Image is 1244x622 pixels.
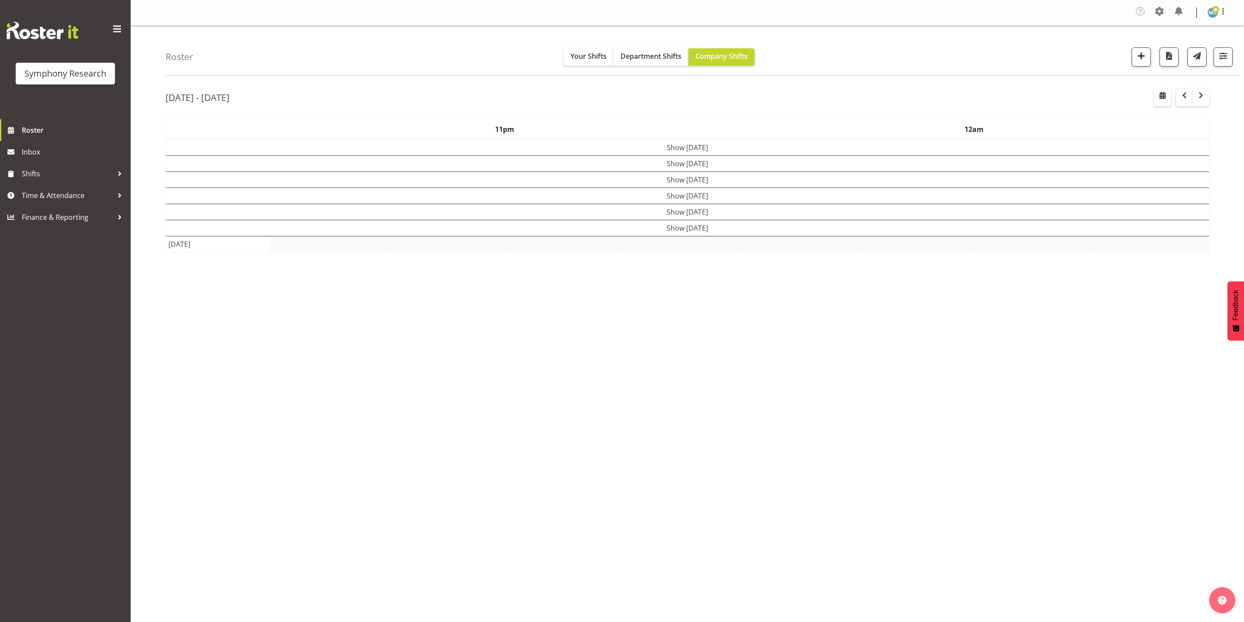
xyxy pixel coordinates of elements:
span: Department Shifts [620,51,681,61]
span: Time & Attendance [22,189,113,202]
img: Rosterit website logo [7,22,78,39]
span: Inbox [22,145,126,158]
button: Download a PDF of the roster according to the set date range. [1160,47,1179,67]
h4: Roster [165,52,193,62]
td: Show [DATE] [166,188,1209,204]
button: Send a list of all shifts for the selected filtered period to all rostered employees. [1187,47,1207,67]
span: Roster [22,124,126,137]
img: marama-rihari1262.jpg [1207,7,1218,18]
th: 12am [739,120,1209,140]
button: Feedback - Show survey [1227,281,1244,340]
td: Show [DATE] [166,204,1209,220]
button: Company Shifts [688,48,755,66]
span: Finance & Reporting [22,211,113,224]
button: Filter Shifts [1214,47,1233,67]
span: Shifts [22,167,113,180]
button: Department Shifts [614,48,688,66]
td: Show [DATE] [166,156,1209,172]
span: Company Shifts [695,51,748,61]
td: [DATE] [166,236,270,252]
div: Symphony Research [24,67,106,80]
img: help-xxl-2.png [1218,596,1227,605]
td: Show [DATE] [166,172,1209,188]
h2: [DATE] - [DATE] [165,92,229,103]
button: Add a new shift [1132,47,1151,67]
button: Your Shifts [563,48,614,66]
th: 11pm [270,120,739,140]
td: Show [DATE] [166,220,1209,236]
span: Feedback [1232,290,1240,320]
button: Select a specific date within the roster. [1154,89,1171,106]
td: Show [DATE] [166,139,1209,156]
span: Your Shifts [570,51,607,61]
